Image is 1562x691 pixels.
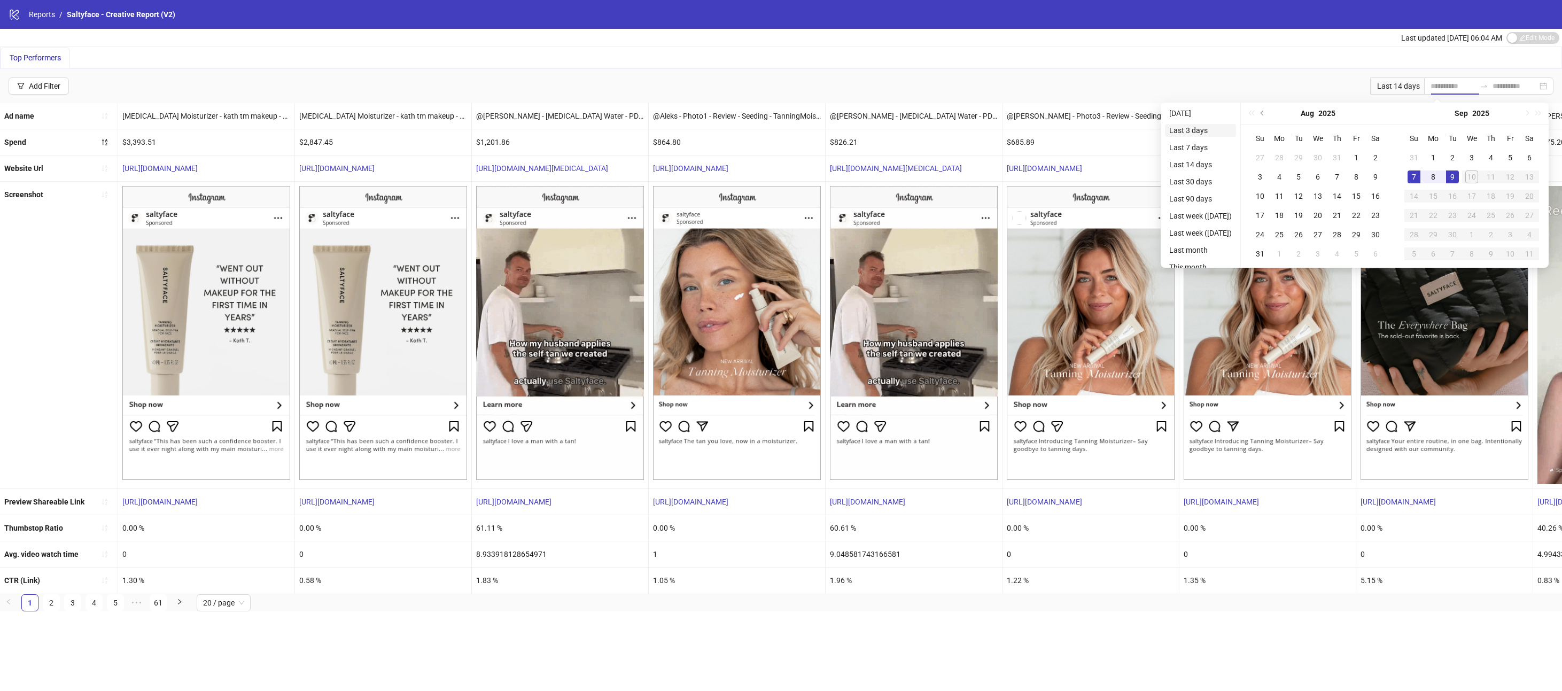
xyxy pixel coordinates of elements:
td: 2025-09-11 [1481,167,1501,187]
div: 5 [1504,151,1517,164]
span: right [176,599,183,605]
div: @[PERSON_NAME] - [MEDICAL_DATA] Water - PDP - SFContest - [DATE] - Copy 3 [472,103,648,129]
button: Choose a year [1318,103,1335,124]
div: 21 [1331,209,1343,222]
div: 11 [1523,247,1536,260]
a: 61 [150,595,166,611]
li: 2 [43,594,60,611]
th: Th [1481,129,1501,148]
td: 2025-07-27 [1250,148,1270,167]
a: [URL][DOMAIN_NAME] [1361,498,1436,506]
td: 2025-09-05 [1501,148,1520,167]
td: 2025-10-08 [1462,244,1481,263]
button: Choose a month [1301,103,1314,124]
td: 2025-09-24 [1462,206,1481,225]
div: 9 [1485,247,1497,260]
td: 2025-09-17 [1462,187,1481,206]
div: 3 [1254,170,1266,183]
td: 2025-09-26 [1501,206,1520,225]
td: 2025-09-19 [1501,187,1520,206]
td: 2025-08-19 [1289,206,1308,225]
div: 29 [1350,228,1363,241]
td: 2025-08-01 [1347,148,1366,167]
span: ••• [128,594,145,611]
td: 2025-09-03 [1308,244,1327,263]
div: 27 [1254,151,1266,164]
button: Add Filter [9,77,69,95]
a: 3 [65,595,81,611]
img: Screenshot 120227337672780395 [830,186,998,480]
li: / [59,9,63,20]
div: 11 [1485,170,1497,183]
div: 3 [1504,228,1517,241]
div: 7 [1446,247,1459,260]
div: 30 [1369,228,1382,241]
li: 61 [150,594,167,611]
td: 2025-08-03 [1250,167,1270,187]
td: 2025-09-07 [1404,167,1424,187]
b: Preview Shareable Link [4,498,84,506]
img: Screenshot 120226658410280395 [1007,186,1175,480]
td: 2025-08-18 [1270,206,1289,225]
li: Last 14 days [1165,158,1236,171]
td: 2025-08-29 [1347,225,1366,244]
div: 20 [1523,190,1536,203]
div: 27 [1311,228,1324,241]
li: 3 [64,594,81,611]
td: 2025-09-21 [1404,206,1424,225]
div: 28 [1408,228,1420,241]
td: 2025-08-20 [1308,206,1327,225]
span: Saltyface - Creative Report (V2) [67,10,175,19]
li: Last 30 days [1165,175,1236,188]
th: Sa [1366,129,1385,148]
td: 2025-08-04 [1270,167,1289,187]
img: Screenshot 120226658410320395 [1184,186,1351,480]
div: 31 [1254,247,1266,260]
td: 2025-08-23 [1366,206,1385,225]
div: 7 [1408,170,1420,183]
td: 2025-09-28 [1404,225,1424,244]
div: @[PERSON_NAME] - Photo3 - Review - Seeding - TanningMoisturizer - PDP - SF2445757 - [DATE] - Copy [1003,103,1179,129]
li: Last week ([DATE]) [1165,209,1236,222]
div: [MEDICAL_DATA] Moisturizer - kath tm makeup - SF4545898 [295,103,471,129]
td: 2025-09-15 [1424,187,1443,206]
div: 0.00 % [1356,515,1533,541]
div: 23 [1446,209,1459,222]
th: Fr [1501,129,1520,148]
td: 2025-08-10 [1250,187,1270,206]
td: 2025-08-22 [1347,206,1366,225]
div: Last 14 days [1370,77,1424,95]
div: 0.00 % [1179,515,1356,541]
td: 2025-09-01 [1270,244,1289,263]
div: 0 [295,541,471,567]
th: Su [1250,129,1270,148]
th: Tu [1443,129,1462,148]
div: 28 [1273,151,1286,164]
div: 9 [1446,170,1459,183]
div: 9.048581743166581 [826,541,1002,567]
li: Last 3 days [1165,124,1236,137]
div: 0 [1356,541,1533,567]
span: sort-ascending [101,165,108,172]
div: 2 [1446,151,1459,164]
div: 15 [1427,190,1440,203]
td: 2025-07-29 [1289,148,1308,167]
td: 2025-08-12 [1289,187,1308,206]
div: 10 [1504,247,1517,260]
div: 23 [1369,209,1382,222]
div: 10 [1254,190,1266,203]
th: Mo [1270,129,1289,148]
td: 2025-08-15 [1347,187,1366,206]
li: 5 [107,594,124,611]
div: 1.96 % [826,568,1002,593]
div: 4 [1485,151,1497,164]
td: 2025-10-03 [1501,225,1520,244]
div: $685.89 [1003,129,1179,155]
b: Thumbstop Ratio [4,524,63,532]
img: Screenshot 120227465092180395 [122,186,290,480]
div: 1 [1465,228,1478,241]
div: 16 [1369,190,1382,203]
span: Top Performers [10,53,61,62]
div: 6 [1369,247,1382,260]
li: 4 [86,594,103,611]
